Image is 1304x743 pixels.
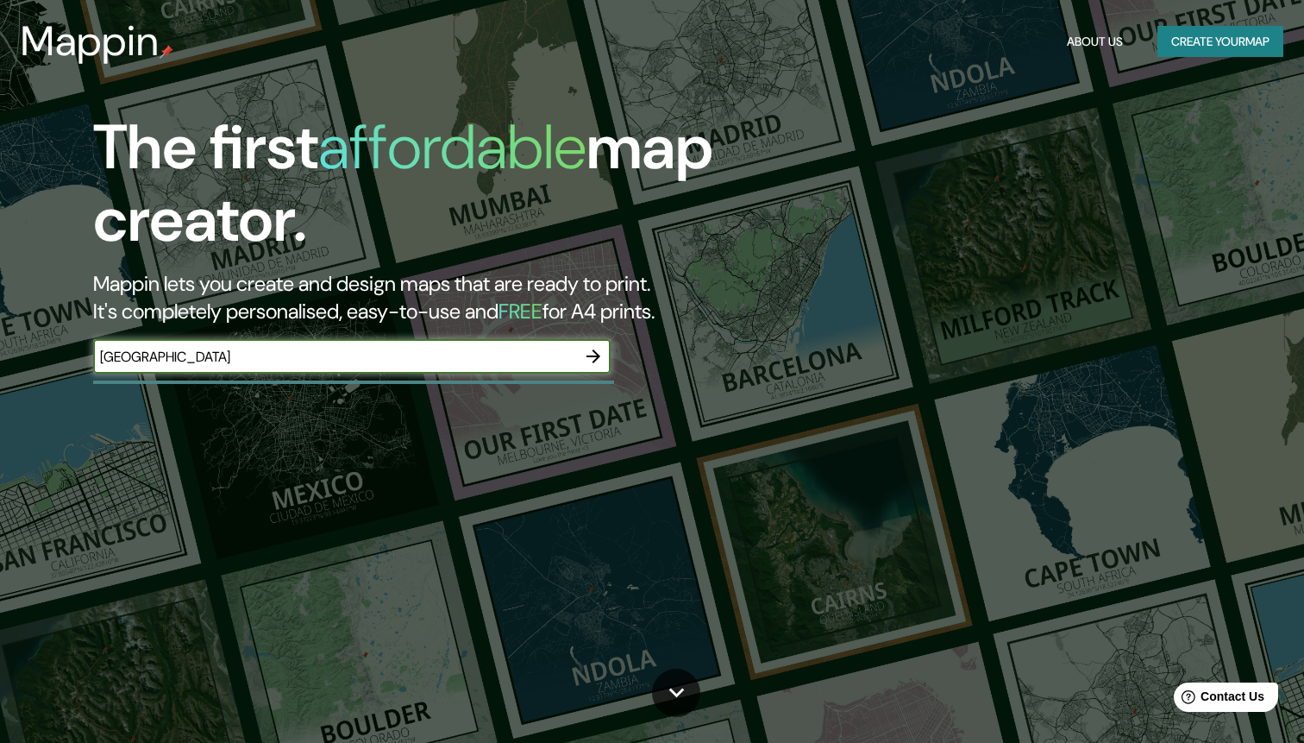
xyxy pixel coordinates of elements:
h5: FREE [498,298,542,324]
h1: affordable [318,107,586,187]
h3: Mappin [21,17,160,66]
button: Create yourmap [1157,26,1283,58]
button: About Us [1060,26,1130,58]
input: Choose your favourite place [93,347,576,367]
h1: The first map creator. [93,111,745,270]
iframe: Help widget launcher [1150,676,1285,724]
img: mappin-pin [160,45,173,59]
h2: Mappin lets you create and design maps that are ready to print. It's completely personalised, eas... [93,270,745,325]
